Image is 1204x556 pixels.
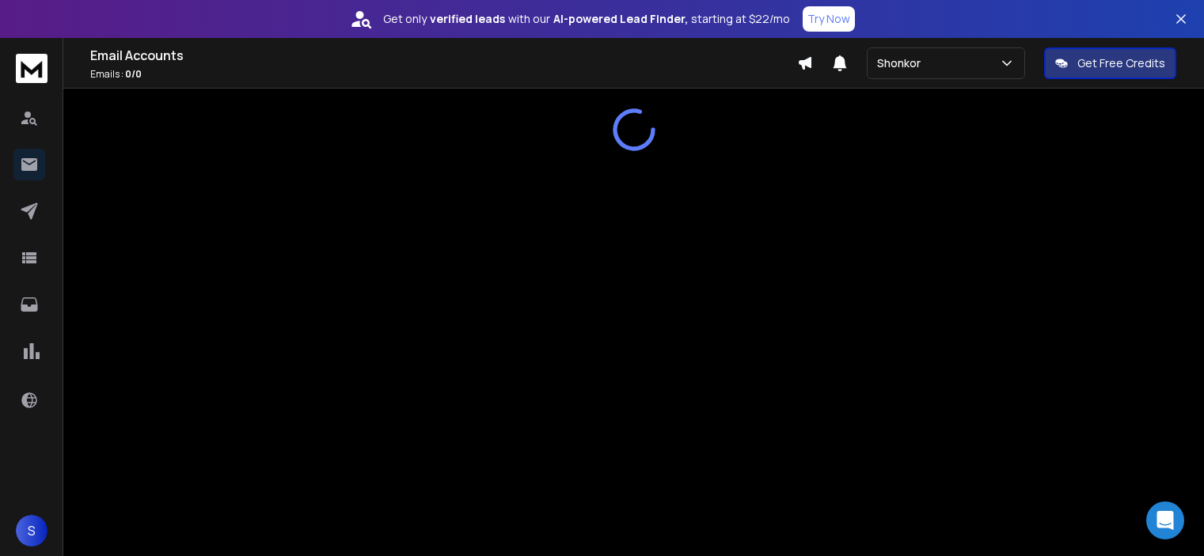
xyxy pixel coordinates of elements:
[1146,501,1184,539] div: Open Intercom Messenger
[1077,55,1165,71] p: Get Free Credits
[803,6,855,32] button: Try Now
[16,54,47,83] img: logo
[125,67,142,81] span: 0 / 0
[16,515,47,547] button: S
[90,46,797,65] h1: Email Accounts
[1044,47,1176,79] button: Get Free Credits
[430,11,505,27] strong: verified leads
[553,11,688,27] strong: AI-powered Lead Finder,
[90,68,797,81] p: Emails :
[383,11,790,27] p: Get only with our starting at $22/mo
[877,55,927,71] p: Shonkor
[807,11,850,27] p: Try Now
